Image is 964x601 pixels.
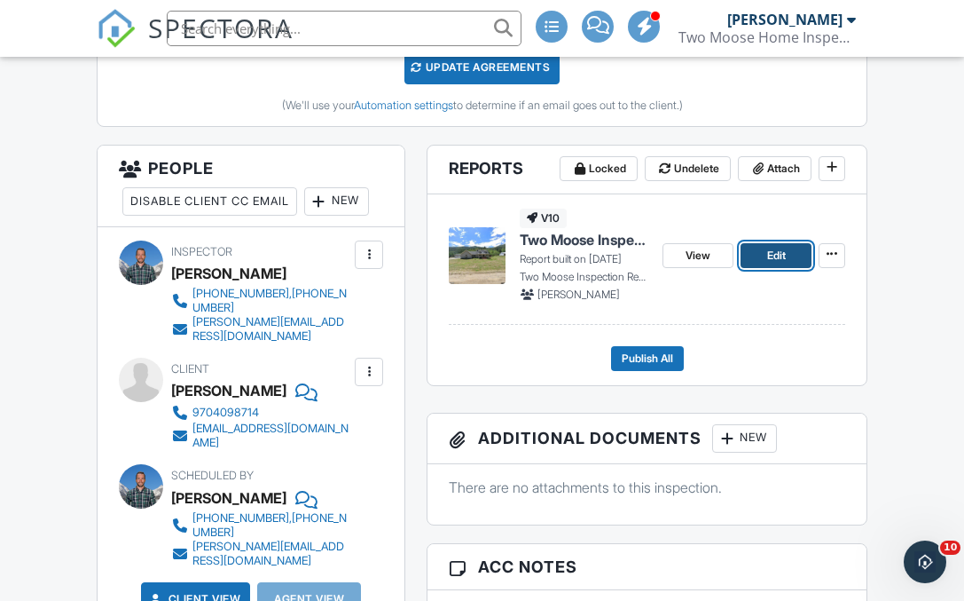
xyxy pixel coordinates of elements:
[192,287,350,315] div: [PHONE_NUMBER],[PHONE_NUMBER]
[192,315,350,344] div: [PERSON_NAME][EMAIL_ADDRESS][DOMAIN_NAME]
[171,287,350,315] a: [PHONE_NUMBER],[PHONE_NUMBER]
[171,362,209,376] span: Client
[98,146,404,227] h3: People
[171,511,350,540] a: [PHONE_NUMBER],[PHONE_NUMBER]
[171,245,232,258] span: Inspector
[712,424,777,453] div: New
[940,541,960,555] span: 10
[148,9,294,46] span: SPECTORA
[192,540,350,568] div: [PERSON_NAME][EMAIL_ADDRESS][DOMAIN_NAME]
[192,406,259,420] div: 9704098714
[904,541,946,583] iframe: Intercom live chat
[427,544,866,590] h3: ACC Notes
[192,422,350,450] div: [EMAIL_ADDRESS][DOMAIN_NAME]
[449,478,845,497] p: There are no attachments to this inspection.
[304,187,369,216] div: New
[354,99,453,112] a: Automation settings
[97,24,294,61] a: SPECTORA
[404,51,560,84] div: Update Agreements
[192,511,350,540] div: [PHONE_NUMBER],[PHONE_NUMBER]
[171,260,286,287] div: [PERSON_NAME]
[171,540,350,568] a: [PERSON_NAME][EMAIL_ADDRESS][DOMAIN_NAME]
[171,422,350,450] a: [EMAIL_ADDRESS][DOMAIN_NAME]
[427,414,866,464] h3: Additional Documents
[678,28,856,46] div: Two Moose Home Inspections
[97,9,136,48] img: The Best Home Inspection Software - Spectora
[167,11,521,46] input: Search everything...
[727,11,843,28] div: [PERSON_NAME]
[111,99,854,113] div: (We'll use your to determine if an email goes out to the client.)
[171,469,254,482] span: Scheduled By
[171,404,350,422] a: 9704098714
[171,315,350,344] a: [PERSON_NAME][EMAIL_ADDRESS][DOMAIN_NAME]
[171,485,286,511] div: [PERSON_NAME]
[171,377,286,404] div: [PERSON_NAME]
[122,187,297,216] div: Disable Client CC Email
